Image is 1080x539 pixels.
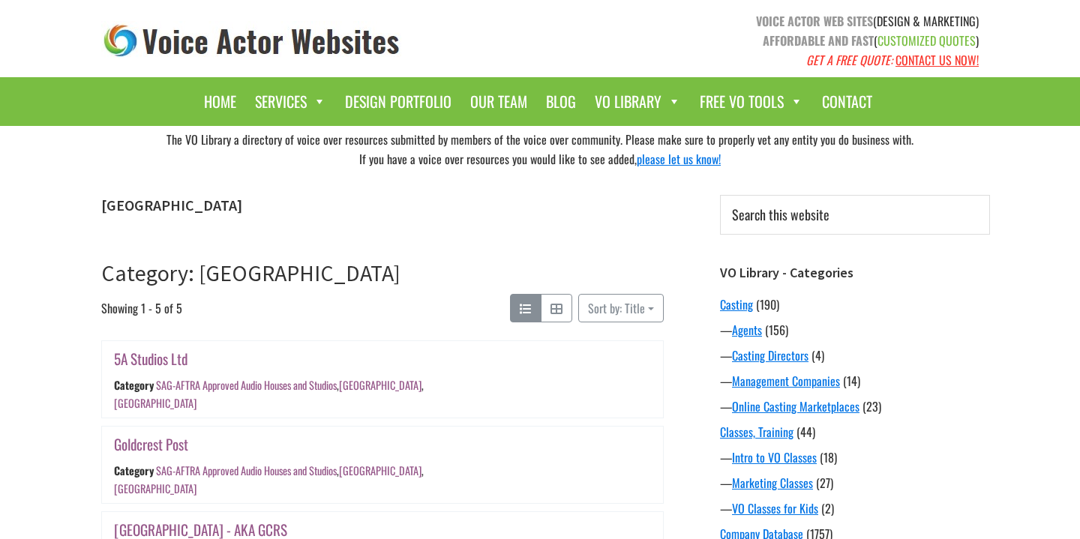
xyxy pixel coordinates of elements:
a: Casting Directors [732,346,808,364]
a: Classes, Training [720,423,793,441]
a: Design Portfolio [337,85,459,118]
span: CUSTOMIZED QUOTES [877,31,976,49]
button: Sort by: Title [578,294,664,322]
span: (23) [862,397,881,415]
div: The VO Library a directory of voice over resources submitted by members of the voice over communi... [90,126,990,172]
a: [GEOGRAPHIC_DATA] [114,481,196,496]
strong: VOICE ACTOR WEB SITES [756,12,873,30]
em: GET A FREE QUOTE: [806,51,892,69]
a: Blog [538,85,583,118]
div: — [720,321,990,339]
a: Intro to VO Classes [732,448,817,466]
span: (14) [843,372,860,390]
strong: AFFORDABLE AND FAST [763,31,874,49]
a: Our Team [463,85,535,118]
a: Casting [720,295,753,313]
a: Marketing Classes [732,474,813,492]
a: VO Library [587,85,688,118]
a: please let us know! [637,150,721,168]
a: SAG-AFTRA Approved Audio Houses and Studios [156,463,337,479]
span: Showing 1 - 5 of 5 [101,294,182,322]
span: (190) [756,295,779,313]
span: (27) [816,474,833,492]
a: [GEOGRAPHIC_DATA] [339,378,421,394]
a: Category: [GEOGRAPHIC_DATA] [101,259,400,287]
div: — [720,474,990,492]
a: Services [247,85,334,118]
div: , , [114,463,424,496]
div: — [720,499,990,517]
div: — [720,346,990,364]
a: [GEOGRAPHIC_DATA] [339,463,421,479]
a: Contact [814,85,880,118]
span: (2) [821,499,834,517]
a: VO Classes for Kids [732,499,818,517]
a: Free VO Tools [692,85,811,118]
a: 5A Studios Ltd [114,348,187,370]
p: (DESIGN & MARKETING) ( ) [551,11,979,70]
a: Goldcrest Post [114,433,188,455]
span: (4) [811,346,824,364]
div: Category [114,378,154,394]
span: (18) [820,448,837,466]
div: — [720,448,990,466]
a: SAG-AFTRA Approved Audio Houses and Studios [156,378,337,394]
a: Online Casting Marketplaces [732,397,859,415]
img: voice_actor_websites_logo [101,21,403,61]
span: (44) [796,423,815,441]
a: Management Companies [732,372,840,390]
a: Home [196,85,244,118]
div: , , [114,378,424,411]
input: Search this website [720,195,990,235]
h1: [GEOGRAPHIC_DATA] [101,196,664,214]
div: Category [114,463,154,479]
span: (156) [765,321,788,339]
div: — [720,372,990,390]
a: [GEOGRAPHIC_DATA] [114,395,196,411]
a: Agents [732,321,762,339]
div: — [720,397,990,415]
h3: VO Library - Categories [720,265,990,281]
a: CONTACT US NOW! [895,51,979,69]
